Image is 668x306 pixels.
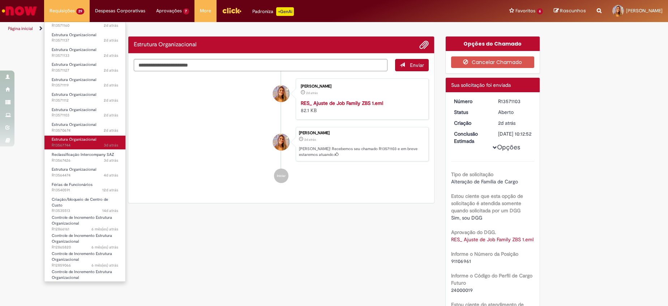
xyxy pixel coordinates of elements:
time: 28/03/2025 11:53:11 [91,245,118,250]
a: Aberto R13567426 : Reclassificação Intercompany SAZ [44,151,125,164]
span: R13571112 [52,98,118,103]
time: 26/09/2025 15:12:48 [498,120,515,126]
dt: Conclusão Estimada [449,130,493,145]
span: Estrutura Organizacional [52,47,96,52]
span: Sua solicitação foi enviada [451,82,511,88]
span: 14d atrás [102,208,118,213]
span: Férias de Funcionários [52,182,93,187]
span: 2d atrás [104,68,118,73]
span: 2d atrás [304,137,316,142]
strong: RES_ Ajuste de Job Family ZBS 1.eml [301,100,383,106]
span: 3d atrás [104,158,118,163]
button: Enviar [395,59,429,71]
span: 6 mês(es) atrás [91,263,118,268]
time: 25/09/2025 16:18:12 [104,143,118,148]
span: 91106961 [451,258,471,264]
time: 27/03/2025 08:55:12 [91,263,118,268]
a: Aberto R13571133 : Estrutura Organizacional [44,46,125,59]
span: Estrutura Organizacional [52,62,96,67]
span: Despesas Corporativas [95,7,145,14]
a: Aberto R13571127 : Estrutura Organizacional [44,61,125,74]
b: Informe o Código do Perfil de Cargo Futuro [451,272,532,286]
span: Controle de Incremento Estrutura Organizacional [52,269,112,280]
span: R13571137 [52,38,118,43]
span: Controle de Incremento Estrutura Organizacional [52,215,112,226]
div: Aberto [498,109,532,116]
span: Criação/bloqueio de Centro de Custo [52,197,108,208]
span: R13570674 [52,128,118,133]
p: +GenAi [276,7,294,16]
a: Aberto R13571119 : Estrutura Organizacional [44,76,125,89]
a: Aberto R13567744 : Estrutura Organizacional [44,136,125,149]
span: 6 mês(es) atrás [91,245,118,250]
span: 2d atrás [104,38,118,43]
time: 26/09/2025 15:12:48 [304,137,316,142]
span: Enviar [410,62,424,68]
span: More [200,7,211,14]
span: 2d atrás [104,53,118,58]
dt: Número [449,98,493,105]
div: Padroniza [252,7,294,16]
time: 26/09/2025 15:12:50 [104,112,118,118]
span: Favoritos [515,7,535,14]
span: 4d atrás [104,173,118,178]
span: R12859018 [52,281,118,286]
button: Cancelar Chamado [451,56,535,68]
time: 28/03/2025 13:24:19 [91,226,118,232]
a: Download de RES_ Ajuste de Job Family ZBS 1.eml [451,236,534,243]
span: Estrutura Organizacional [52,137,96,142]
h2: Estrutura Organizacional Histórico de tíquete [134,42,197,48]
span: Controle de Incremento Estrutura Organizacional [52,233,112,244]
a: Aberto R13540591 : Férias de Funcionários [44,181,125,194]
b: Estou ciente que esta opção de solicitação é atendida somente quando solicitada por um DGG [451,193,523,214]
p: [PERSON_NAME]! Recebemos seu chamado R13571103 e em breve estaremos atuando. [299,146,425,157]
time: 15/09/2025 12:34:36 [102,208,118,213]
div: 82.1 KB [301,99,421,114]
span: R13571119 [52,82,118,88]
ul: Histórico de tíquete [134,71,429,191]
span: Estrutura Organizacional [52,92,96,97]
span: 2d atrás [104,23,118,28]
b: Aprovação do DGG. [451,229,496,235]
textarea: Digite sua mensagem aqui... [134,59,387,71]
time: 26/09/2025 15:11:29 [306,91,318,95]
ul: Trilhas de página [5,22,440,35]
span: Sim, sou DGG [451,214,482,221]
time: 26/09/2025 15:14:47 [104,82,118,88]
div: [PERSON_NAME] [301,84,421,89]
span: 6 mês(es) atrás [91,226,118,232]
ul: Requisições [44,22,126,282]
li: Priscila Cerri Sampaio [134,127,429,162]
time: 26/09/2025 15:17:14 [104,53,118,58]
span: R13540591 [52,187,118,193]
span: R13571160 [52,23,118,29]
span: 6 mês(es) atrás [91,281,118,286]
div: Priscila Cerri Sampaio [273,134,290,150]
a: Rascunhos [554,8,586,14]
span: R13571133 [52,53,118,59]
time: 27/03/2025 08:48:00 [91,281,118,286]
span: Estrutura Organizacional [52,107,96,112]
a: Aberto R13571103 : Estrutura Organizacional [44,106,125,119]
time: 26/09/2025 15:21:50 [104,23,118,28]
a: Aberto R13571137 : Estrutura Organizacional [44,31,125,44]
span: Estrutura Organizacional [52,32,96,38]
a: Aberto R12865820 : Controle de Incremento Estrutura Organizacional [44,232,125,247]
a: Aberto R13571112 : Estrutura Organizacional [44,91,125,104]
span: 2d atrás [306,91,318,95]
a: Aberto R12866161 : Controle de Incremento Estrutura Organizacional [44,214,125,229]
span: Estrutura Organizacional [52,77,96,82]
span: 29 [76,8,84,14]
img: click_logo_yellow_360x200.png [222,5,241,16]
span: Rascunhos [560,7,586,14]
span: R13535513 [52,208,118,214]
span: 12d atrás [102,187,118,193]
b: Informe o Número da Posição [451,251,518,257]
img: ServiceNow [1,4,38,18]
span: Estrutura Organizacional [52,167,96,172]
a: Aberto R13535513 : Criação/bloqueio de Centro de Custo [44,196,125,211]
button: Adicionar anexos [419,40,429,50]
time: 26/09/2025 15:18:11 [104,38,118,43]
span: R13567744 [52,143,118,148]
time: 16/09/2025 16:03:25 [102,187,118,193]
